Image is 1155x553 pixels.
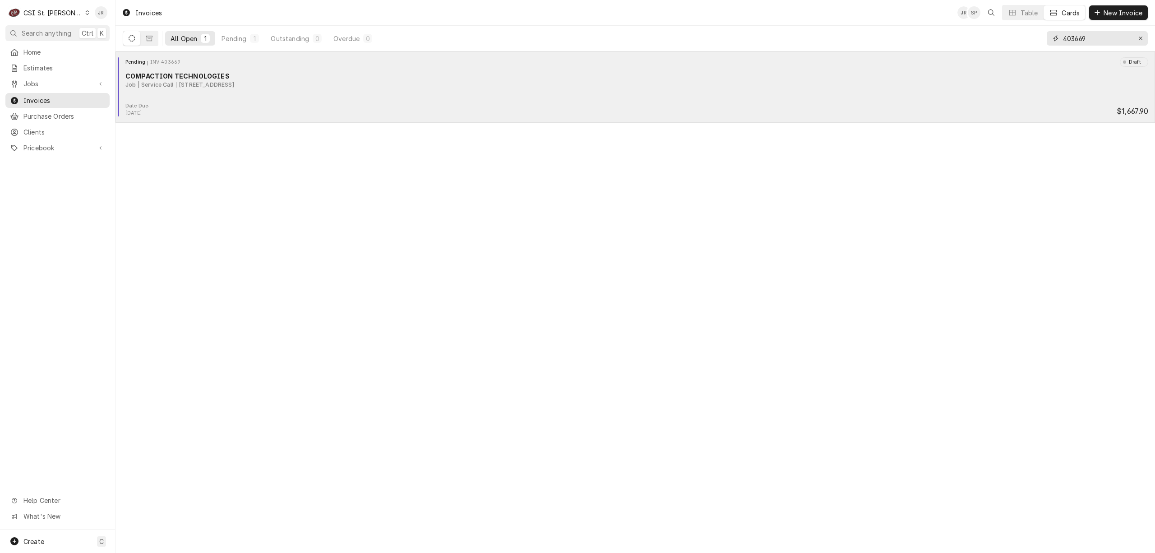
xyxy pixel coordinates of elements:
[125,110,142,116] span: [DATE]
[23,143,92,153] span: Pricebook
[23,511,104,521] span: What's New
[23,538,44,545] span: Create
[1118,57,1148,66] div: Card Header Secondary Content
[23,47,105,57] span: Home
[23,496,104,505] span: Help Center
[314,34,320,43] div: 0
[22,28,71,38] span: Search anything
[252,34,257,43] div: 1
[8,6,21,19] div: C
[365,34,370,43] div: 0
[23,112,105,121] span: Purchase Orders
[984,5,998,20] button: Open search
[125,81,173,89] div: Object Subtext Primary
[119,102,1151,117] div: Card Footer
[1021,8,1038,18] div: Table
[1133,31,1148,46] button: Erase input
[8,6,21,19] div: CSI St. Louis's Avatar
[957,6,970,19] div: JR
[119,57,1151,66] div: Card Header
[5,509,110,524] a: Go to What's New
[171,34,197,43] div: All Open
[125,81,1148,89] div: Object Subtext
[1102,8,1144,18] span: New Invoice
[100,28,104,38] span: K
[203,34,208,43] div: 1
[23,79,92,88] span: Jobs
[176,81,234,89] div: Object Subtext Secondary
[5,45,110,60] a: Home
[5,140,110,155] a: Go to Pricebook
[1120,57,1148,66] div: Object Status
[119,71,1151,89] div: Card Body
[125,102,149,117] div: Card Footer Extra Context
[23,96,105,105] span: Invoices
[5,60,110,75] a: Estimates
[5,76,110,91] a: Go to Jobs
[99,537,104,546] span: C
[95,6,107,19] div: Jessica Rentfro's Avatar
[125,102,149,110] div: Object Extra Context Footer Label
[5,109,110,124] a: Purchase Orders
[150,59,181,66] div: Object ID
[1126,59,1141,66] div: Draft
[23,8,82,18] div: CSI St. [PERSON_NAME]
[95,6,107,19] div: JR
[968,6,980,19] div: SP
[1117,106,1148,117] div: Card Footer Primary Content
[115,51,1155,123] div: Invoice Card: INV-403669
[333,34,360,43] div: Overdue
[125,110,149,117] div: Object Extra Context Footer Value
[1063,31,1131,46] input: Keyword search
[5,93,110,108] a: Invoices
[23,127,105,137] span: Clients
[5,25,110,41] button: Search anythingCtrlK
[1089,5,1148,20] button: New Invoice
[125,57,180,66] div: Card Header Primary Content
[5,493,110,508] a: Go to Help Center
[5,125,110,139] a: Clients
[23,63,105,73] span: Estimates
[957,6,970,19] div: Jessica Rentfro's Avatar
[222,34,246,43] div: Pending
[968,6,980,19] div: Shelley Politte's Avatar
[125,71,1148,81] div: Object Title
[1062,8,1080,18] div: Cards
[82,28,93,38] span: Ctrl
[271,34,309,43] div: Outstanding
[125,59,148,66] div: Object State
